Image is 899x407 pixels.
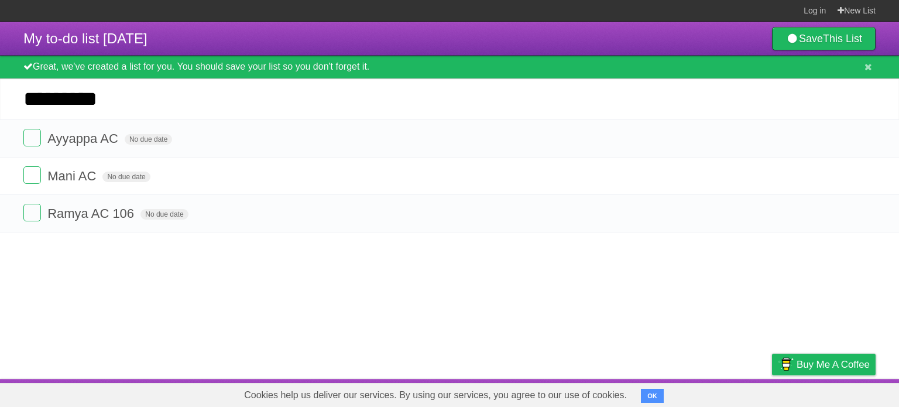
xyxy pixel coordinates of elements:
[616,382,641,404] a: About
[102,172,150,182] span: No due date
[23,166,41,184] label: Done
[757,382,787,404] a: Privacy
[797,354,870,375] span: Buy me a coffee
[823,33,862,45] b: This List
[772,354,876,375] a: Buy me a coffee
[717,382,743,404] a: Terms
[23,30,147,46] span: My to-do list [DATE]
[232,384,639,407] span: Cookies help us deliver our services. By using our services, you agree to our use of cookies.
[778,354,794,374] img: Buy me a coffee
[47,206,137,221] span: Ramya AC 106
[641,389,664,403] button: OK
[655,382,702,404] a: Developers
[47,131,121,146] span: Ayyappa AC
[23,204,41,221] label: Done
[140,209,188,220] span: No due date
[772,27,876,50] a: SaveThis List
[802,382,876,404] a: Suggest a feature
[47,169,99,183] span: Mani AC
[125,134,172,145] span: No due date
[23,129,41,146] label: Done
